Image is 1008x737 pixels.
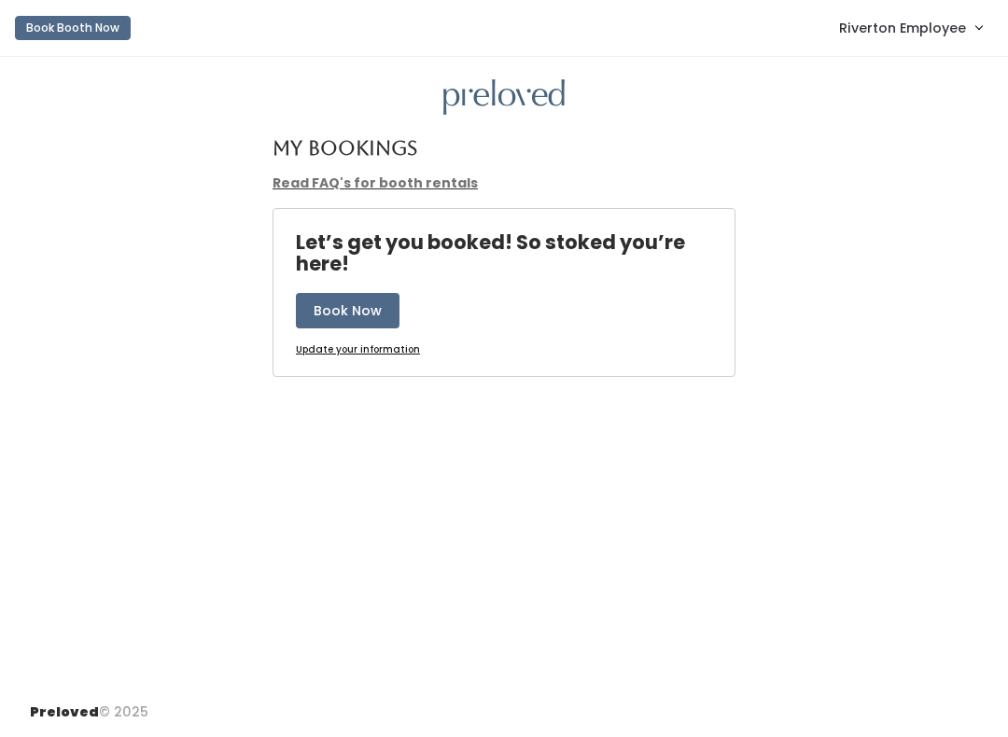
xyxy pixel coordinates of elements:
[296,293,399,328] button: Book Now
[15,7,131,49] a: Book Booth Now
[30,702,99,721] span: Preloved
[820,7,1001,48] a: Riverton Employee
[296,343,420,357] a: Update your information
[296,231,735,274] h4: Let’s get you booked! So stoked you’re here!
[15,16,131,40] button: Book Booth Now
[839,18,966,38] span: Riverton Employee
[296,342,420,356] u: Update your information
[273,174,478,192] a: Read FAQ's for booth rentals
[30,688,148,722] div: © 2025
[273,137,417,159] h4: My Bookings
[443,79,565,116] img: preloved logo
